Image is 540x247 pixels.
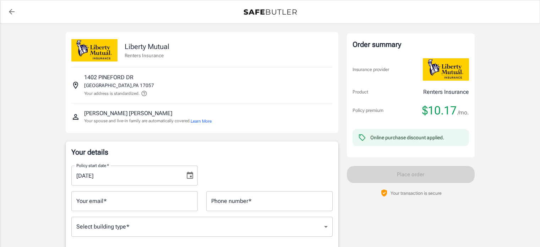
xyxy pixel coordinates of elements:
[422,103,457,118] span: $10.17
[353,88,368,96] p: Product
[125,52,169,59] p: Renters Insurance
[76,162,109,168] label: Policy start date
[370,134,444,141] div: Online purchase discount applied.
[125,41,169,52] p: Liberty Mutual
[423,58,469,81] img: Liberty Mutual
[353,107,383,114] p: Policy premium
[206,191,333,211] input: Enter number
[71,166,180,186] input: MM/DD/YYYY
[244,9,297,15] img: Back to quotes
[84,82,154,89] p: [GEOGRAPHIC_DATA] , PA 17057
[391,190,442,197] p: Your transaction is secure
[84,118,212,124] p: Your spouse and live-in family are automatically covered.
[5,5,19,19] a: back to quotes
[71,81,80,90] svg: Insured address
[71,191,198,211] input: Enter email
[458,108,469,118] span: /mo.
[84,90,140,97] p: Your address is standardized.
[353,39,469,50] div: Order summary
[423,88,469,96] p: Renters Insurance
[71,147,333,157] p: Your details
[71,113,80,121] svg: Insured person
[353,66,389,73] p: Insurance provider
[84,109,172,118] p: [PERSON_NAME] [PERSON_NAME]
[84,73,133,82] p: 1402 PINEFORD DR
[191,118,212,124] button: Learn More
[183,168,197,183] button: Choose date, selected date is Sep 11, 2025
[71,39,118,61] img: Liberty Mutual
